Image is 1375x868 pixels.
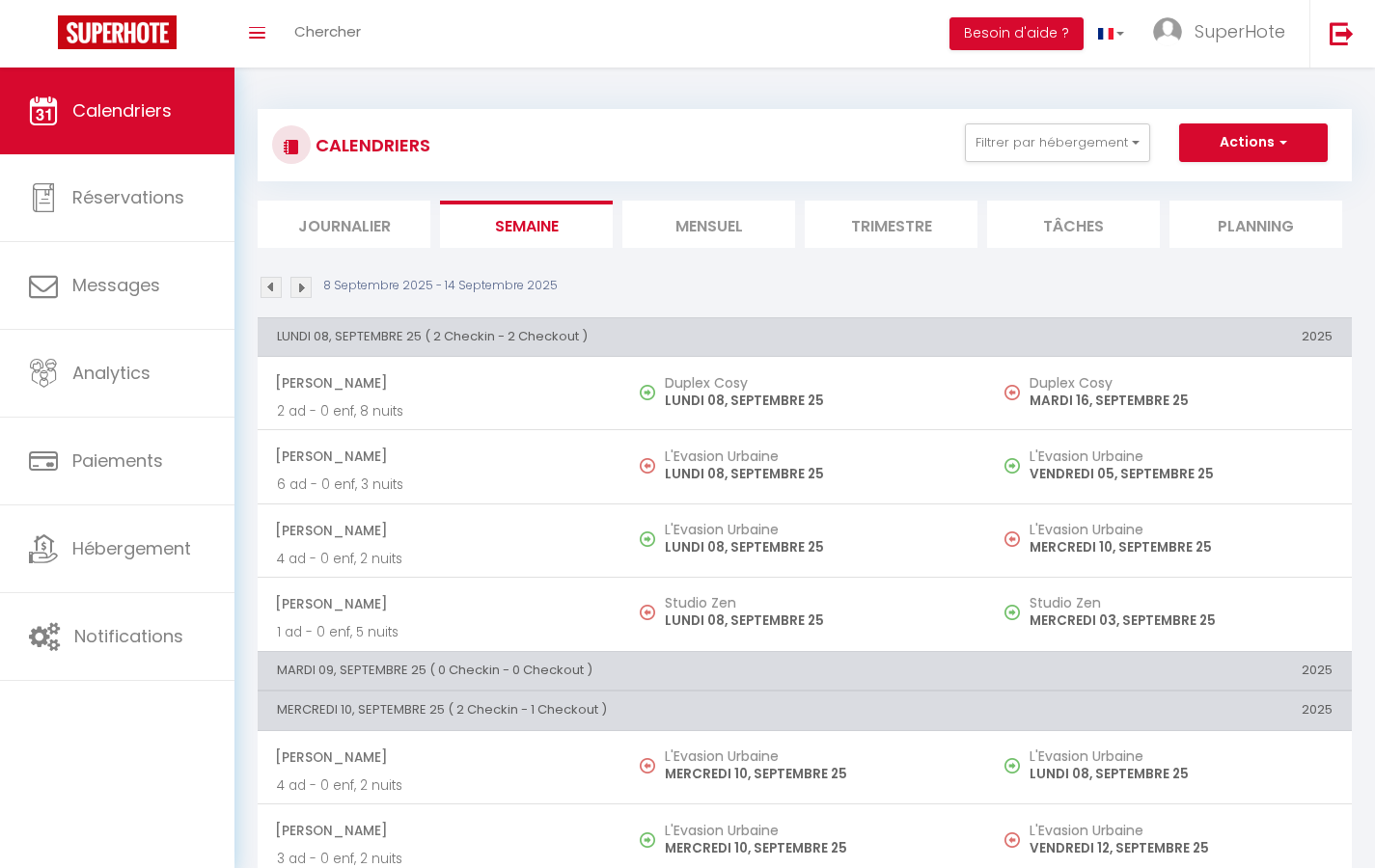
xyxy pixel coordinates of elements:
h5: Studio Zen [1030,595,1333,610]
p: 4 ad - 0 enf, 2 nuits [277,549,603,569]
img: NO IMAGE [640,605,655,620]
p: LUNDI 08, SEPTEMBRE 25 [665,537,968,557]
h5: L'Evasion Urbaine [1030,448,1333,464]
li: Mensuel [622,201,795,248]
img: NO IMAGE [1004,458,1020,474]
p: MERCREDI 10, SEPTEMBRE 25 [665,764,968,784]
h5: L'Evasion Urbaine [665,823,968,838]
h5: Studio Zen [665,595,968,610]
h5: Duplex Cosy [665,375,968,391]
th: 2025 [987,651,1352,690]
h5: L'Evasion Urbaine [665,448,968,464]
p: MARDI 16, SEPTEMBRE 25 [1030,391,1333,411]
p: LUNDI 08, SEPTEMBRE 25 [665,464,968,484]
p: LUNDI 08, SEPTEMBRE 25 [665,610,968,631]
p: 6 ad - 0 enf, 3 nuits [277,475,603,495]
button: Ouvrir le widget de chat LiveChat [15,8,73,66]
img: NO IMAGE [640,758,655,773]
p: 1 ad - 0 enf, 5 nuits [277,622,603,642]
h5: L'Evasion Urbaine [1030,823,1333,838]
img: NO IMAGE [1004,531,1020,547]
p: MERCREDI 10, SEPTEMBRE 25 [665,838,968,858]
h5: L'Evasion Urbaine [1030,748,1333,764]
li: Semaine [440,201,613,248]
h5: L'Evasion Urbaine [1030,522,1333,537]
button: Actions [1179,123,1328,162]
span: [PERSON_NAME] [275,512,603,549]
span: SuperHote [1195,19,1285,43]
img: NO IMAGE [1004,385,1020,400]
span: Messages [72,273,160,297]
span: Chercher [294,21,361,41]
img: NO IMAGE [1004,605,1020,620]
img: NO IMAGE [1004,832,1020,848]
th: 2025 [987,317,1352,356]
button: Besoin d'aide ? [949,17,1084,50]
span: [PERSON_NAME] [275,739,603,775]
p: 2 ad - 0 enf, 8 nuits [277,401,603,421]
span: [PERSON_NAME] [275,365,603,401]
img: logout [1330,21,1354,45]
p: VENDREDI 12, SEPTEMBRE 25 [1030,838,1333,858]
li: Trimestre [805,201,977,248]
p: LUNDI 08, SEPTEMBRE 25 [665,391,968,411]
h3: CALENDRIERS [311,123,430,167]
span: Hébergement [72,536,191,560]
img: ... [1153,17,1182,46]
span: Analytics [72,361,151,385]
button: Filtrer par hébergement [965,123,1150,162]
p: VENDREDI 05, SEPTEMBRE 25 [1030,464,1333,484]
th: MERCREDI 10, SEPTEMBRE 25 ( 2 Checkin - 1 Checkout ) [258,692,987,730]
li: Planning [1169,201,1342,248]
span: [PERSON_NAME] [275,438,603,475]
th: MARDI 09, SEPTEMBRE 25 ( 0 Checkin - 0 Checkout ) [258,651,987,690]
h5: Duplex Cosy [1030,375,1333,391]
span: Calendriers [72,98,172,122]
th: 2025 [987,692,1352,730]
li: Tâches [987,201,1160,248]
span: Notifications [74,624,183,648]
span: [PERSON_NAME] [275,812,603,849]
li: Journalier [258,201,430,248]
span: Réservations [72,185,184,209]
p: 8 Septembre 2025 - 14 Septembre 2025 [323,277,558,295]
img: Super Booking [58,15,177,49]
th: LUNDI 08, SEPTEMBRE 25 ( 2 Checkin - 2 Checkout ) [258,317,987,356]
p: 4 ad - 0 enf, 2 nuits [277,775,603,796]
p: MERCREDI 10, SEPTEMBRE 25 [1030,537,1333,557]
p: LUNDI 08, SEPTEMBRE 25 [1030,764,1333,784]
h5: L'Evasion Urbaine [665,748,968,764]
p: MERCREDI 03, SEPTEMBRE 25 [1030,610,1333,631]
h5: L'Evasion Urbaine [665,522,968,537]
span: Paiements [72,448,163,473]
img: NO IMAGE [640,458,655,474]
img: NO IMAGE [1004,758,1020,773]
span: [PERSON_NAME] [275,585,603,622]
